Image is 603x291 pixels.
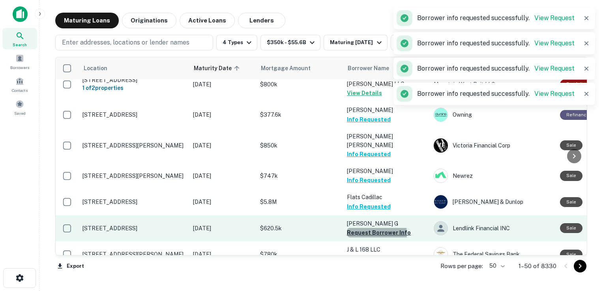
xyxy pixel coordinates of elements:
[417,13,575,23] p: Borrower info requested successfully.
[13,6,28,22] img: capitalize-icon.png
[260,250,339,259] p: $780k
[434,138,552,153] div: Victoria Financial Corp
[417,89,575,99] p: Borrower info requested successfully.
[55,35,213,50] button: Enter addresses, locations or lender names
[330,38,384,47] div: Maturing [DATE]
[82,84,185,92] h6: 1 of 2 properties
[347,228,411,237] button: Request Borrower Info
[82,225,185,232] p: [STREET_ADDRESS]
[13,41,27,48] span: Search
[347,193,426,201] p: Flats Cadillac
[55,13,119,28] button: Maturing Loans
[434,248,448,261] img: picture
[564,228,603,266] iframe: Chat Widget
[216,35,257,50] button: 4 Types
[2,28,37,49] a: Search
[343,57,430,79] th: Borrower Name
[434,221,552,235] div: Lendlink Financial INC
[560,223,582,233] div: Sale
[534,90,575,97] a: View Request
[347,132,426,149] p: [PERSON_NAME] [PERSON_NAME]
[347,202,391,211] button: Info Requested
[193,198,252,206] p: [DATE]
[82,251,185,258] p: [STREET_ADDRESS][PERSON_NAME]
[391,35,430,50] button: All Filters
[14,110,26,116] span: Saved
[519,261,556,271] p: 1–50 of 8330
[193,172,252,180] p: [DATE]
[348,63,389,73] span: Borrower Name
[193,141,252,150] p: [DATE]
[534,65,575,72] a: View Request
[260,224,339,233] p: $620.5k
[2,51,37,72] a: Borrowers
[434,169,448,183] img: picture
[347,245,426,254] p: J & L 168 LLC
[324,35,387,50] button: Maturing [DATE]
[193,110,252,119] p: [DATE]
[347,219,426,228] p: [PERSON_NAME] G
[434,108,552,122] div: Owning
[122,13,176,28] button: Originations
[434,169,552,183] div: Newrez
[560,250,582,259] div: Sale
[347,149,391,159] button: Info Requested
[434,195,448,209] img: picture
[347,254,411,263] button: Request Borrower Info
[2,97,37,118] a: Saved
[534,39,575,47] a: View Request
[2,74,37,95] a: Contacts
[486,260,506,272] div: 50
[347,167,426,175] p: [PERSON_NAME]
[347,71,426,88] p: MC Baymont [PERSON_NAME] LLC
[560,171,582,181] div: Sale
[83,63,107,73] span: Location
[434,195,552,209] div: [PERSON_NAME] & Dunlop
[12,87,28,93] span: Contacts
[417,39,575,48] p: Borrower info requested successfully.
[82,111,185,118] p: [STREET_ADDRESS]
[434,108,448,121] img: picture
[82,198,185,205] p: [STREET_ADDRESS]
[79,57,189,79] th: Location
[347,88,382,98] button: View Details
[560,197,582,207] div: Sale
[260,198,339,206] p: $5.8M
[417,64,575,73] p: Borrower info requested successfully.
[560,140,582,150] div: Sale
[194,63,242,73] span: Maturity Date
[189,57,256,79] th: Maturity Date
[82,142,185,149] p: [STREET_ADDRESS][PERSON_NAME]
[261,63,321,73] span: Mortgage Amount
[260,35,320,50] button: $350k - $55.6B
[193,224,252,233] p: [DATE]
[574,260,586,272] button: Go to next page
[55,260,86,272] button: Export
[260,80,339,89] p: $800k
[260,172,339,180] p: $747k
[534,14,575,22] a: View Request
[82,172,185,179] p: [STREET_ADDRESS][PERSON_NAME]
[347,115,391,124] button: Info Requested
[434,247,552,261] div: The Federal Savings Bank
[180,13,235,28] button: Active Loans
[238,13,285,28] button: Lenders
[256,57,343,79] th: Mortgage Amount
[560,110,596,120] div: This loan purpose was for refinancing
[10,64,29,71] span: Borrowers
[347,106,426,114] p: [PERSON_NAME]
[437,141,445,149] p: V F
[82,76,185,84] p: [STREET_ADDRESS]
[347,175,391,185] button: Info Requested
[62,38,189,47] p: Enter addresses, locations or lender names
[193,250,252,259] p: [DATE]
[260,141,339,150] p: $850k
[193,80,252,89] p: [DATE]
[440,261,483,271] p: Rows per page:
[260,110,339,119] p: $377.6k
